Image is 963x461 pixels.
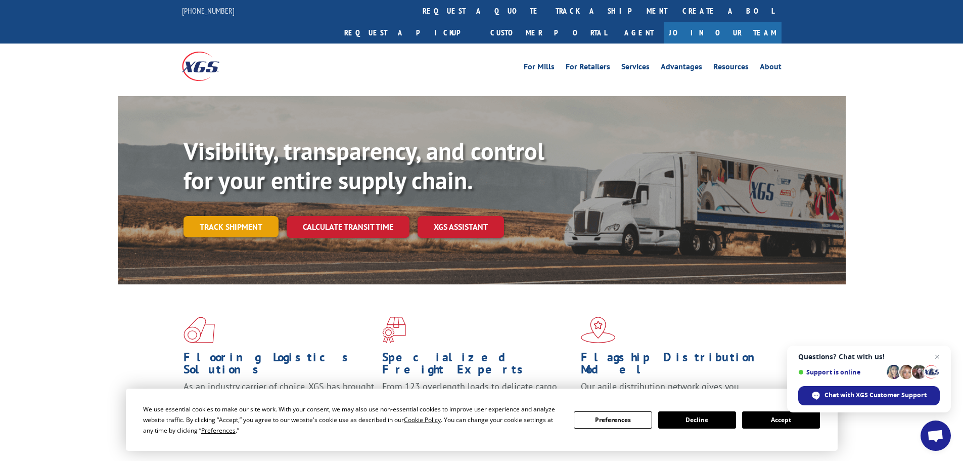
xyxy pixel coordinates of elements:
a: Resources [713,63,749,74]
a: About [760,63,782,74]
button: Accept [742,411,820,429]
span: Chat with XGS Customer Support [824,391,927,400]
button: Preferences [574,411,652,429]
div: Chat with XGS Customer Support [798,386,940,405]
div: Open chat [921,421,951,451]
span: As an industry carrier of choice, XGS has brought innovation and dedication to flooring logistics... [184,381,374,416]
a: For Retailers [566,63,610,74]
button: Decline [658,411,736,429]
img: xgs-icon-flagship-distribution-model-red [581,317,616,343]
a: XGS ASSISTANT [418,216,504,238]
a: Customer Portal [483,22,614,44]
span: Our agile distribution network gives you nationwide inventory management on demand. [581,381,767,404]
a: Request a pickup [337,22,483,44]
a: Services [621,63,650,74]
p: From 123 overlength loads to delicate cargo, our experienced staff knows the best way to move you... [382,381,573,426]
a: [PHONE_NUMBER] [182,6,235,16]
h1: Flagship Distribution Model [581,351,772,381]
span: Preferences [201,426,236,435]
a: Join Our Team [664,22,782,44]
span: Close chat [931,351,943,363]
h1: Flooring Logistics Solutions [184,351,375,381]
span: Support is online [798,368,883,376]
a: Advantages [661,63,702,74]
a: Track shipment [184,216,279,237]
b: Visibility, transparency, and control for your entire supply chain. [184,135,544,196]
h1: Specialized Freight Experts [382,351,573,381]
span: Questions? Chat with us! [798,353,940,361]
a: Calculate transit time [287,216,409,238]
a: For Mills [524,63,555,74]
a: Agent [614,22,664,44]
span: Cookie Policy [404,415,441,424]
div: We use essential cookies to make our site work. With your consent, we may also use non-essential ... [143,404,562,436]
div: Cookie Consent Prompt [126,389,838,451]
img: xgs-icon-focused-on-flooring-red [382,317,406,343]
img: xgs-icon-total-supply-chain-intelligence-red [184,317,215,343]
